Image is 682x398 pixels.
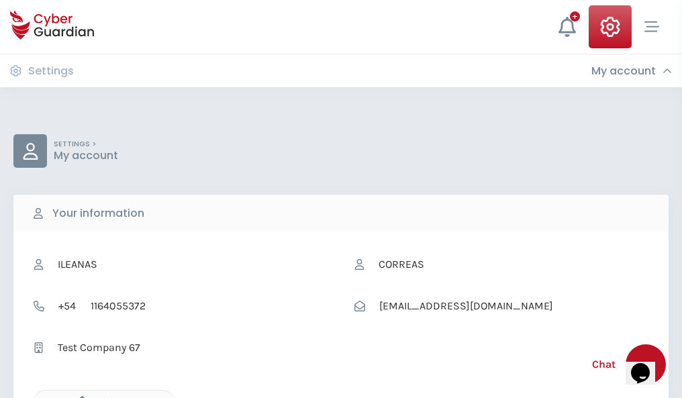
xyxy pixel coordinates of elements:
span: +54 [51,293,83,319]
input: Telephone [83,293,328,319]
p: SETTINGS > [54,140,118,149]
span: Chat [592,356,616,372]
div: + [570,11,580,21]
p: My account [54,149,118,162]
h3: My account [591,64,656,78]
h3: Settings [28,64,74,78]
b: Your information [52,205,144,221]
div: My account [591,64,672,78]
iframe: chat widget [626,344,669,385]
